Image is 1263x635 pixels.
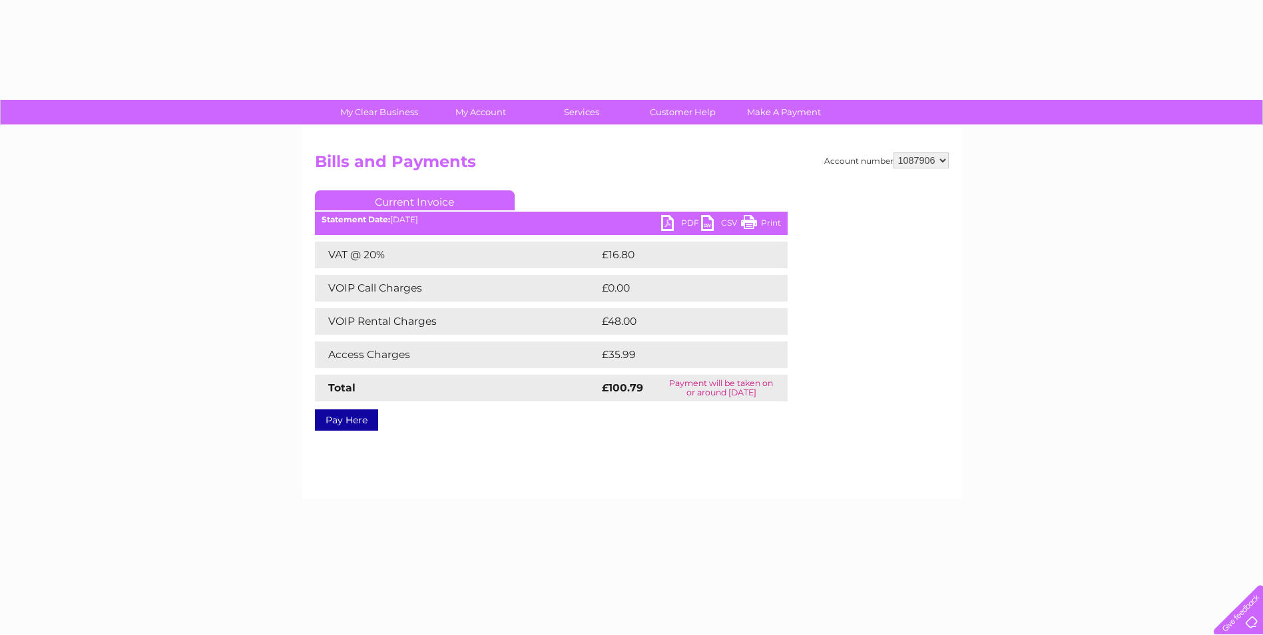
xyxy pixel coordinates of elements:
a: Pay Here [315,409,378,431]
h2: Bills and Payments [315,152,949,178]
a: PDF [661,215,701,234]
div: [DATE] [315,215,788,224]
a: CSV [701,215,741,234]
td: £16.80 [599,242,760,268]
strong: £100.79 [602,381,643,394]
a: Customer Help [628,100,738,124]
td: £0.00 [599,275,757,302]
td: £35.99 [599,341,761,368]
a: Print [741,215,781,234]
td: Access Charges [315,341,599,368]
td: VOIP Call Charges [315,275,599,302]
a: Current Invoice [315,190,515,210]
td: Payment will be taken on or around [DATE] [655,375,787,401]
div: Account number [824,152,949,168]
td: £48.00 [599,308,762,335]
b: Statement Date: [322,214,390,224]
a: Make A Payment [729,100,839,124]
strong: Total [328,381,356,394]
a: My Account [425,100,535,124]
a: Services [527,100,636,124]
a: My Clear Business [324,100,434,124]
td: VOIP Rental Charges [315,308,599,335]
td: VAT @ 20% [315,242,599,268]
